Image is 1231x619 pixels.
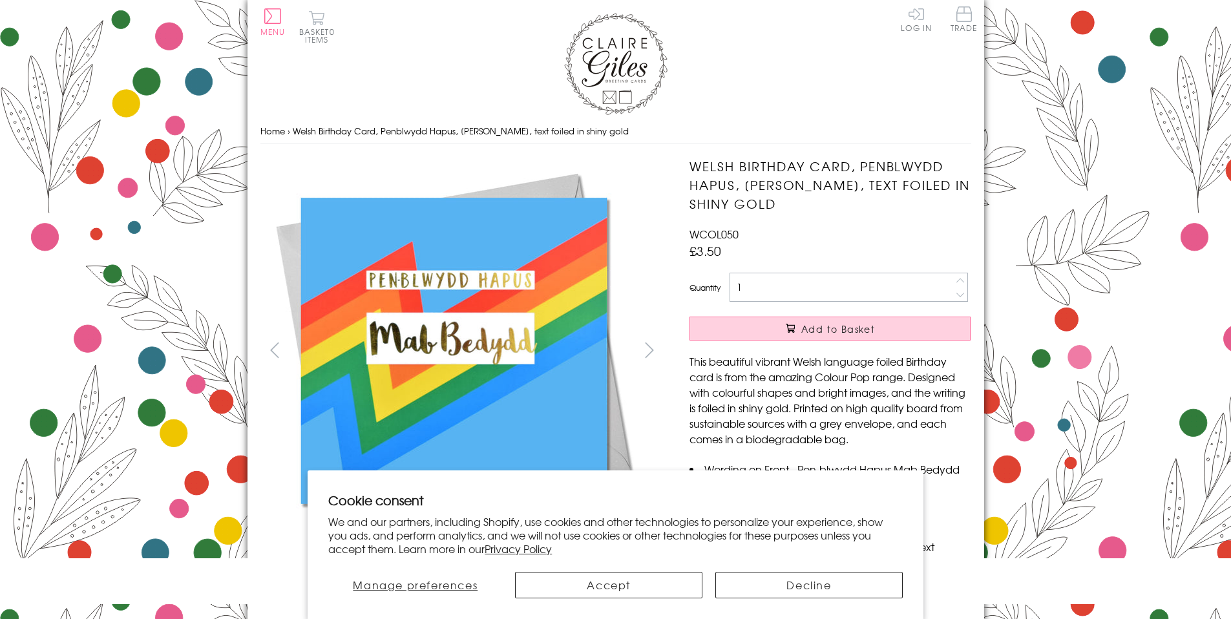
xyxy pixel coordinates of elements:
button: Add to Basket [689,317,971,341]
span: Add to Basket [801,322,875,335]
h2: Cookie consent [328,491,903,509]
span: Welsh Birthday Card, Penblwydd Hapus, [PERSON_NAME], text foiled in shiny gold [293,125,629,137]
a: Trade [951,6,978,34]
button: Basket0 items [299,10,335,43]
a: Privacy Policy [485,541,552,556]
button: prev [260,335,289,364]
span: £3.50 [689,242,721,260]
button: next [635,335,664,364]
label: Quantity [689,282,721,293]
img: Welsh Birthday Card, Penblwydd Hapus, Godson, text foiled in shiny gold [260,157,647,545]
img: Welsh Birthday Card, Penblwydd Hapus, Godson, text foiled in shiny gold [664,157,1051,545]
p: This beautiful vibrant Welsh language foiled Birthday card is from the amazing Colour Pop range. ... [689,353,971,446]
span: Menu [260,26,286,37]
nav: breadcrumbs [260,118,971,145]
button: Manage preferences [328,572,502,598]
button: Accept [515,572,702,598]
button: Menu [260,8,286,36]
span: Manage preferences [353,577,478,593]
a: Home [260,125,285,137]
a: Log In [901,6,932,32]
li: Wording on Front - Pen-blwydd Hapus Mab Bedydd [689,461,971,477]
button: Decline [715,572,903,598]
p: We and our partners, including Shopify, use cookies and other technologies to personalize your ex... [328,515,903,555]
h1: Welsh Birthday Card, Penblwydd Hapus, [PERSON_NAME], text foiled in shiny gold [689,157,971,213]
img: Claire Giles Greetings Cards [564,13,668,115]
span: Trade [951,6,978,32]
span: 0 items [305,26,335,45]
span: WCOL050 [689,226,739,242]
span: › [288,125,290,137]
